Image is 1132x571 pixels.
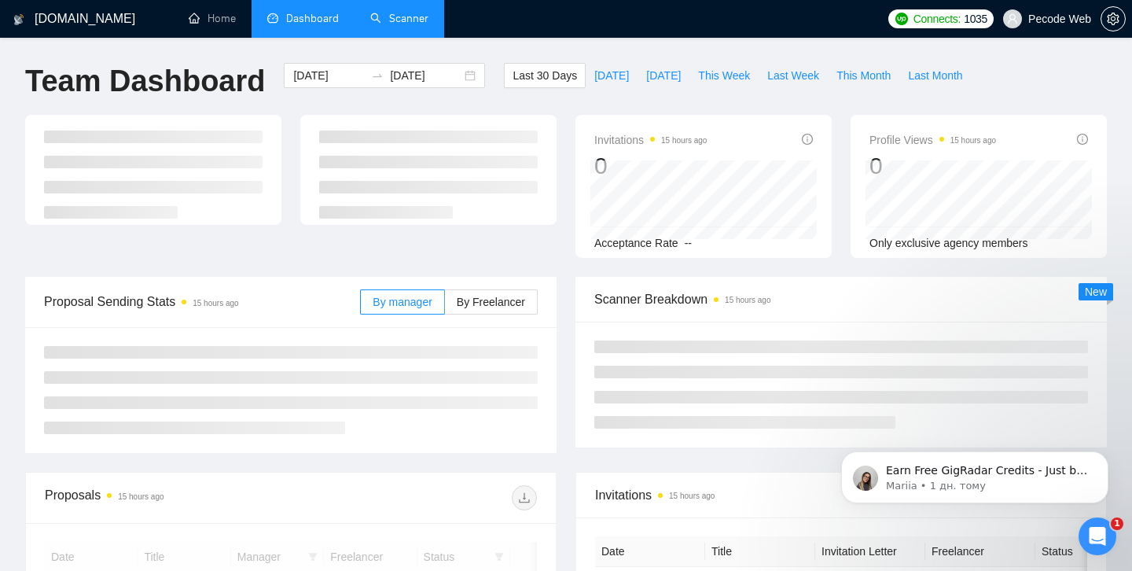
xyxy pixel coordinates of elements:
input: End date [390,67,461,84]
span: user [1007,13,1018,24]
span: Last 30 Days [513,67,577,84]
span: [DATE] [594,67,629,84]
span: Last Week [767,67,819,84]
th: Date [595,536,705,567]
span: Connects: [913,10,961,28]
iframe: Intercom notifications повідомлення [818,418,1132,529]
span: Invitations [594,131,707,149]
span: This Month [836,67,891,84]
button: setting [1101,6,1126,31]
a: searchScanner [370,12,428,25]
span: Acceptance Rate [594,237,678,249]
button: This Month [828,63,899,88]
span: Scanner Breakdown [594,289,1088,309]
span: By manager [373,296,432,308]
span: Last Month [908,67,962,84]
span: Dashboard [286,12,339,25]
input: Start date [293,67,365,84]
time: 15 hours ago [193,299,238,308]
button: Last Week [759,63,828,88]
div: 0 [869,151,996,181]
span: 1 [1111,518,1123,530]
span: Proposal Sending Stats [44,292,360,311]
span: By Freelancer [457,296,525,308]
div: Proposals [45,485,291,510]
span: [DATE] [646,67,681,84]
a: homeHome [189,12,236,25]
span: Profile Views [869,131,996,149]
h1: Team Dashboard [25,63,265,100]
button: Last 30 Days [504,63,586,88]
span: New [1085,285,1107,298]
button: [DATE] [586,63,638,88]
button: Last Month [899,63,971,88]
span: Invitations [595,485,1087,505]
time: 15 hours ago [669,492,715,500]
time: 15 hours ago [950,136,996,145]
time: 15 hours ago [118,492,164,501]
th: Invitation Letter [815,536,925,567]
button: [DATE] [638,63,689,88]
span: 1035 [964,10,987,28]
button: This Week [689,63,759,88]
time: 15 hours ago [725,296,770,304]
iframe: Intercom live chat [1079,518,1116,555]
div: 0 [594,151,707,181]
span: info-circle [802,134,813,145]
span: setting [1101,13,1125,25]
th: Freelancer [925,536,1035,567]
img: upwork-logo.png [895,13,908,25]
img: logo [13,7,24,32]
span: -- [685,237,692,249]
th: Title [705,536,815,567]
span: Only exclusive agency members [869,237,1028,249]
span: swap-right [371,69,384,82]
time: 15 hours ago [661,136,707,145]
span: dashboard [267,13,278,24]
span: This Week [698,67,750,84]
a: setting [1101,13,1126,25]
span: info-circle [1077,134,1088,145]
span: to [371,69,384,82]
